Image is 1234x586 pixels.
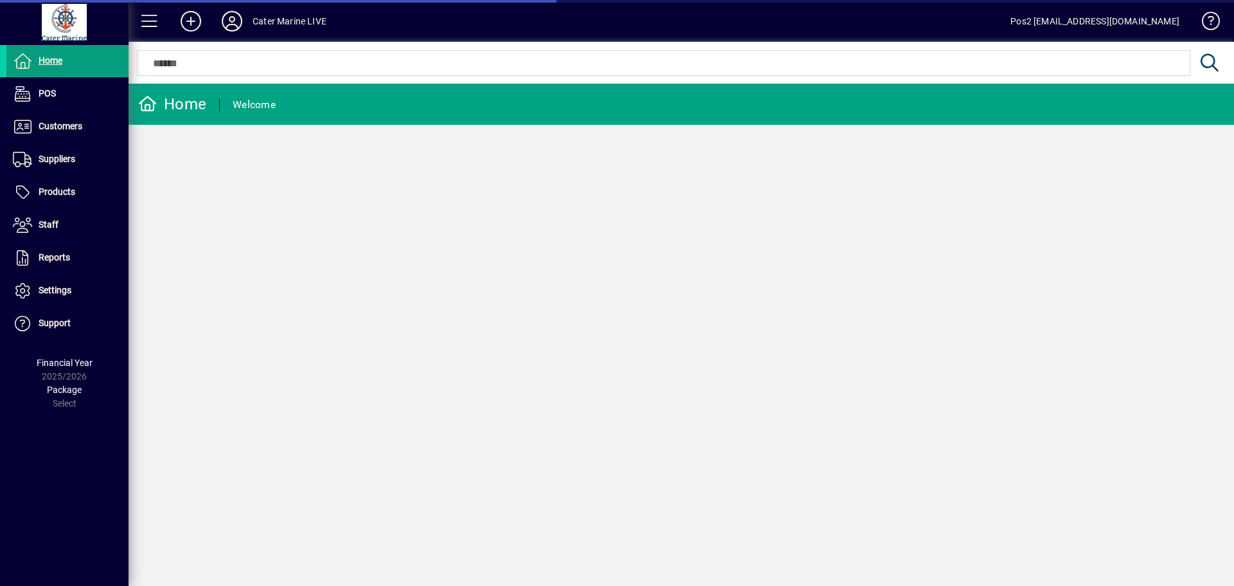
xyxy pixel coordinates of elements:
[47,385,82,395] span: Package
[253,11,326,32] div: Cater Marine LIVE
[6,242,129,274] a: Reports
[170,10,211,33] button: Add
[39,318,71,328] span: Support
[6,275,129,307] a: Settings
[39,55,62,66] span: Home
[37,358,93,368] span: Financial Year
[6,143,129,176] a: Suppliers
[211,10,253,33] button: Profile
[6,307,129,340] a: Support
[1010,11,1179,32] div: Pos2 [EMAIL_ADDRESS][DOMAIN_NAME]
[6,78,129,110] a: POS
[1192,3,1218,44] a: Knowledge Base
[39,219,58,230] span: Staff
[39,252,70,262] span: Reports
[39,88,56,98] span: POS
[6,111,129,143] a: Customers
[39,121,82,131] span: Customers
[233,95,276,115] div: Welcome
[39,154,75,164] span: Suppliers
[6,176,129,208] a: Products
[39,187,75,197] span: Products
[6,209,129,241] a: Staff
[138,94,206,114] div: Home
[39,285,71,295] span: Settings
